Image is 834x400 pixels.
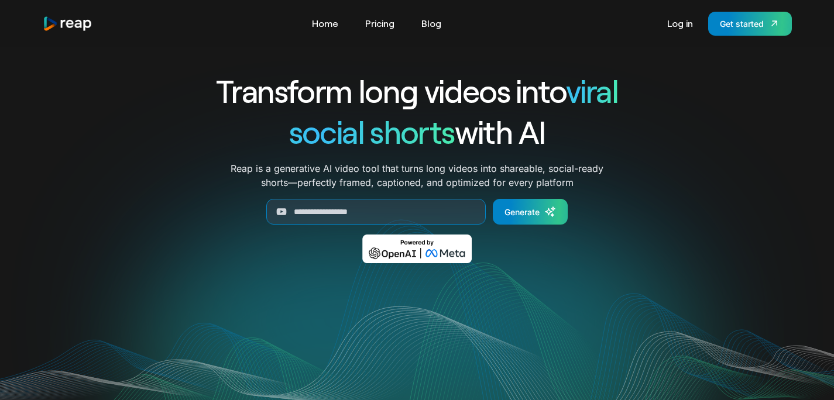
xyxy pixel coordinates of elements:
a: Blog [416,14,447,33]
p: Reap is a generative AI video tool that turns long videos into shareable, social-ready shorts—per... [231,161,603,189]
a: home [43,16,93,32]
div: Get started [720,18,764,30]
a: Home [306,14,344,33]
a: Pricing [359,14,400,33]
span: viral [566,71,618,109]
a: Get started [708,12,792,36]
a: Generate [493,199,568,225]
h1: with AI [174,111,661,152]
img: Powered by OpenAI & Meta [362,235,472,263]
div: Generate [504,206,540,218]
a: Log in [661,14,699,33]
h1: Transform long videos into [174,70,661,111]
span: social shorts [289,112,455,150]
form: Generate Form [174,199,661,225]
